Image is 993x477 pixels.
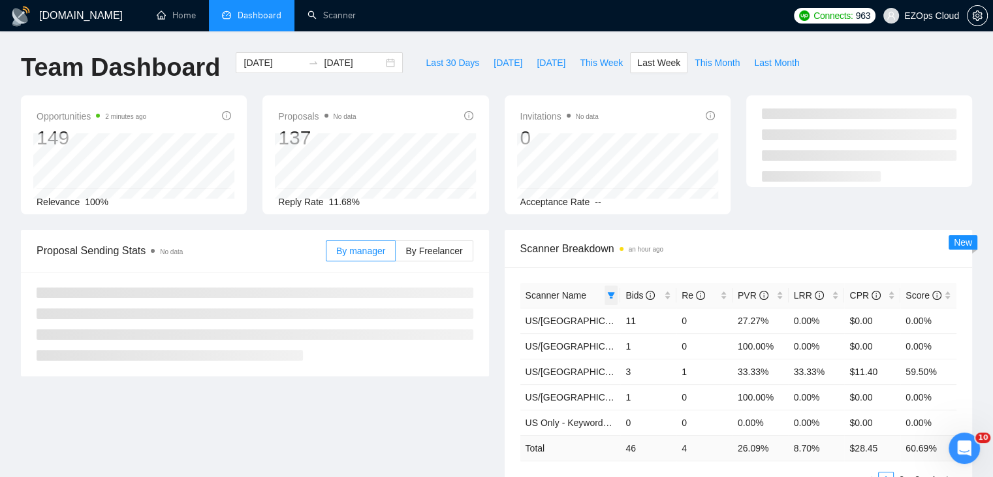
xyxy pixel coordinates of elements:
button: setting [967,5,988,26]
span: to [308,58,319,68]
span: 11.68% [329,197,360,207]
span: filter [605,286,618,305]
td: 8.70 % [789,435,845,461]
button: [DATE] [486,52,529,73]
img: logo [10,6,31,27]
button: [DATE] [529,52,573,73]
td: 100.00% [733,333,789,359]
a: US/[GEOGRAPHIC_DATA] - AWS ($55) [526,316,688,326]
span: PVR [738,290,768,301]
span: user [887,11,896,20]
span: 10 [975,433,990,443]
span: Score [906,290,941,301]
span: No data [160,248,183,255]
button: Last Month [747,52,806,73]
span: setting [968,10,987,21]
td: 1 [620,384,676,410]
span: New [954,237,972,248]
span: Scanner Breakdown [520,240,957,257]
td: 0.00% [900,333,956,359]
span: This Month [695,56,740,70]
td: 0 [676,384,733,410]
button: Last Week [630,52,687,73]
td: 0.00% [789,308,845,333]
span: info-circle [696,291,705,300]
td: 4 [676,435,733,461]
td: 26.09 % [733,435,789,461]
span: swap-right [308,58,319,68]
span: This Week [580,56,623,70]
td: 0.00% [733,410,789,435]
td: 0.00% [789,333,845,359]
div: 0 [520,125,599,150]
td: 0 [676,308,733,333]
span: No data [576,113,599,120]
span: filter [607,291,615,299]
span: Last Month [754,56,799,70]
td: 11 [620,308,676,333]
td: $0.00 [844,333,900,359]
td: Total [520,435,621,461]
span: No data [334,113,356,120]
span: Last 30 Days [426,56,479,70]
td: 59.50% [900,359,956,384]
img: upwork-logo.png [799,10,810,21]
td: 33.33% [789,359,845,384]
a: US/[GEOGRAPHIC_DATA] - Keywords ($45) [526,367,708,377]
button: Last 30 Days [418,52,486,73]
span: Acceptance Rate [520,197,590,207]
div: 149 [37,125,146,150]
a: US Only - Keywords ($45) [526,418,632,428]
span: Dashboard [238,10,281,21]
span: LRR [794,290,824,301]
td: $11.40 [844,359,900,384]
span: 963 [855,8,870,23]
a: homeHome [157,10,196,21]
td: 0.00% [789,410,845,435]
button: This Week [573,52,630,73]
td: 1 [620,333,676,359]
span: info-circle [646,291,655,300]
span: info-circle [815,291,824,300]
span: [DATE] [537,56,565,70]
td: 60.69 % [900,435,956,461]
span: Proposal Sending Stats [37,242,326,259]
span: Last Week [637,56,680,70]
span: [DATE] [494,56,522,70]
span: info-circle [759,291,768,300]
button: This Month [687,52,747,73]
span: By manager [336,246,385,256]
td: 0 [676,410,733,435]
a: US/[GEOGRAPHIC_DATA] - AWS (Best Clients) ($55) [526,392,746,403]
span: Reply Rate [278,197,323,207]
time: an hour ago [629,246,663,253]
td: 0.00% [900,308,956,333]
td: 100.00% [733,384,789,410]
time: 2 minutes ago [105,113,146,120]
span: Re [682,290,705,301]
span: Invitations [520,108,599,124]
td: 27.27% [733,308,789,333]
span: info-circle [706,111,715,120]
a: setting [967,10,988,21]
span: Opportunities [37,108,146,124]
td: 0.00% [789,384,845,410]
td: 1 [676,359,733,384]
td: 0.00% [900,384,956,410]
td: $ 28.45 [844,435,900,461]
td: 33.33% [733,359,789,384]
td: 0 [620,410,676,435]
span: Relevance [37,197,80,207]
span: 100% [85,197,108,207]
div: 137 [278,125,356,150]
span: info-circle [222,111,231,120]
span: CPR [849,290,880,301]
td: 0 [676,333,733,359]
input: Start date [244,56,303,70]
td: $0.00 [844,410,900,435]
td: $0.00 [844,384,900,410]
span: By Freelancer [405,246,462,256]
td: 0.00% [900,410,956,435]
span: Connects: [813,8,853,23]
td: $0.00 [844,308,900,333]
